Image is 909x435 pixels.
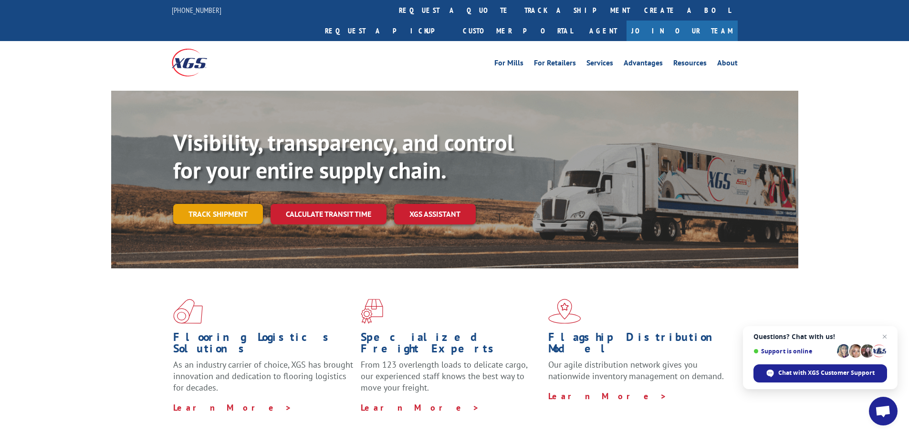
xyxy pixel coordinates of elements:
div: Chat with XGS Customer Support [753,364,887,382]
a: Advantages [624,59,663,70]
h1: Specialized Freight Experts [361,331,541,359]
a: Calculate transit time [271,204,387,224]
div: Open chat [869,397,898,425]
a: Services [586,59,613,70]
h1: Flooring Logistics Solutions [173,331,354,359]
a: Learn More > [548,391,667,402]
img: xgs-icon-focused-on-flooring-red [361,299,383,324]
a: [PHONE_NUMBER] [172,5,221,15]
span: Questions? Chat with us! [753,333,887,340]
a: For Retailers [534,59,576,70]
b: Visibility, transparency, and control for your entire supply chain. [173,127,514,185]
span: Our agile distribution network gives you nationwide inventory management on demand. [548,359,724,382]
a: Request a pickup [318,21,456,41]
a: Learn More > [173,402,292,413]
span: Chat with XGS Customer Support [778,369,875,377]
a: XGS ASSISTANT [394,204,476,224]
a: Track shipment [173,204,263,224]
a: Join Our Team [627,21,738,41]
span: As an industry carrier of choice, XGS has brought innovation and dedication to flooring logistics... [173,359,353,393]
a: For Mills [494,59,523,70]
a: Agent [580,21,627,41]
a: Learn More > [361,402,480,413]
a: Customer Portal [456,21,580,41]
img: xgs-icon-flagship-distribution-model-red [548,299,581,324]
img: xgs-icon-total-supply-chain-intelligence-red [173,299,203,324]
h1: Flagship Distribution Model [548,331,729,359]
a: Resources [673,59,707,70]
span: Support is online [753,348,834,355]
a: About [717,59,738,70]
p: From 123 overlength loads to delicate cargo, our experienced staff knows the best way to move you... [361,359,541,402]
span: Close chat [879,331,890,342]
